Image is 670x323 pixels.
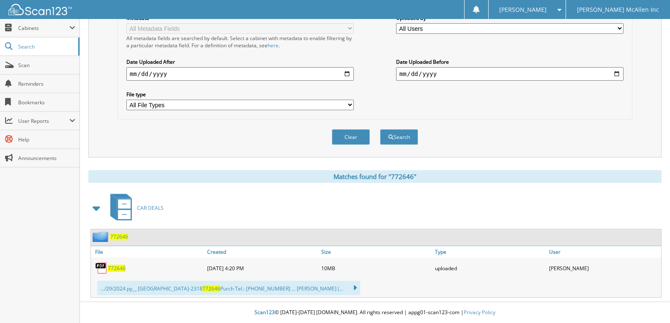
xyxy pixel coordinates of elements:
a: Privacy Policy [464,309,495,316]
a: Type [433,246,547,258]
div: Matches found for "772646" [88,170,662,183]
div: [PERSON_NAME] [547,260,661,277]
a: User [547,246,661,258]
label: Date Uploaded After [126,58,354,65]
div: [DATE] 4:20 PM [205,260,319,277]
a: Size [319,246,433,258]
label: File type [126,91,354,98]
span: 772646 [202,285,220,292]
span: Reminders [18,80,75,87]
span: Announcements [18,155,75,162]
span: Bookmarks [18,99,75,106]
a: Created [205,246,319,258]
span: Scan [18,62,75,69]
a: here [268,42,279,49]
span: Scan123 [254,309,275,316]
label: Date Uploaded Before [396,58,624,65]
div: All metadata fields are searched by default. Select a cabinet with metadata to enable filtering b... [126,35,354,49]
span: CAR DEALS [137,204,164,212]
img: scan123-logo-white.svg [8,4,72,15]
span: Help [18,136,75,143]
a: File [91,246,205,258]
span: User Reports [18,117,69,125]
img: folder2.png [93,231,110,242]
span: [PERSON_NAME] [499,7,547,12]
div: uploaded [433,260,547,277]
span: Cabinets [18,24,69,32]
iframe: Chat Widget [628,282,670,323]
a: 772646 [108,265,126,272]
button: Search [380,129,418,145]
input: start [126,67,354,81]
img: PDF.png [95,262,108,274]
input: end [396,67,624,81]
a: 772646 [110,233,128,240]
span: [PERSON_NAME] McAllen Inc [577,7,659,12]
span: Search [18,43,74,50]
button: Clear [332,129,370,145]
div: 10MB [319,260,433,277]
div: © [DATE]-[DATE] [DOMAIN_NAME]. All rights reserved | appg01-scan123-com | [80,302,670,323]
div: .../29/2024 py__ [GEOGRAPHIC_DATA]-2318 Purch Tel.: [PHONE_NUMBER] ... [PERSON_NAME] (... [97,281,360,295]
a: CAR DEALS [105,191,164,225]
